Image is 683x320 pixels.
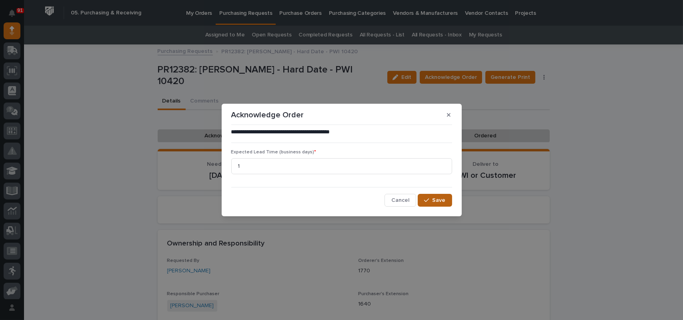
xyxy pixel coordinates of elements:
[385,194,416,207] button: Cancel
[391,197,409,204] span: Cancel
[231,150,316,155] span: Expected Lead Time (business days)
[231,110,304,120] p: Acknowledge Order
[433,197,446,204] span: Save
[418,194,452,207] button: Save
